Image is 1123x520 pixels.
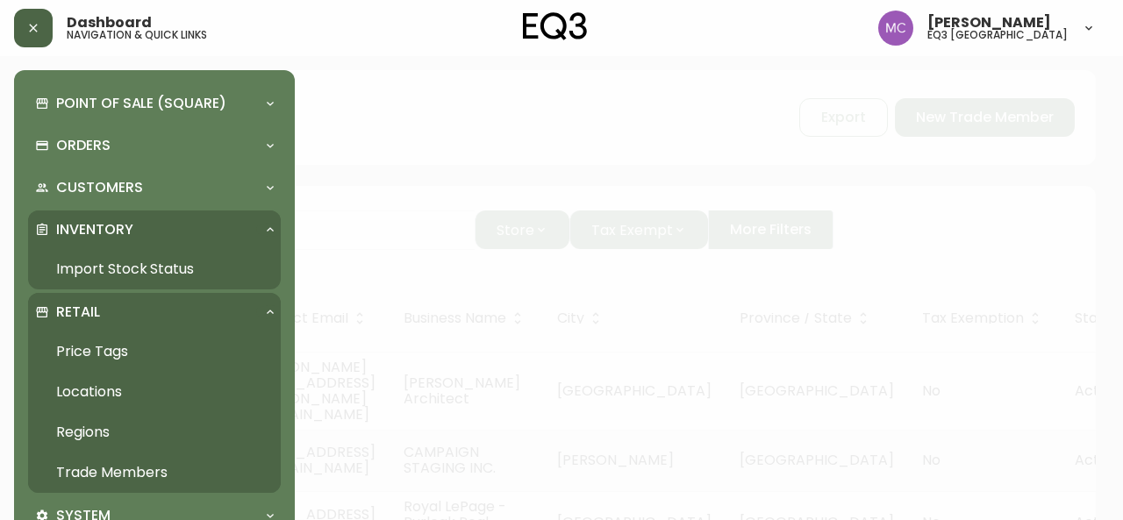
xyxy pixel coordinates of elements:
[28,84,281,123] div: Point of Sale (Square)
[523,12,588,40] img: logo
[28,293,281,331] div: Retail
[927,30,1068,40] h5: eq3 [GEOGRAPHIC_DATA]
[28,168,281,207] div: Customers
[927,16,1051,30] span: [PERSON_NAME]
[56,94,226,113] p: Point of Sale (Square)
[28,249,281,289] a: Import Stock Status
[28,126,281,165] div: Orders
[56,303,100,322] p: Retail
[878,11,913,46] img: 6dbdb61c5655a9a555815750a11666cc
[28,372,281,412] a: Locations
[56,178,143,197] p: Customers
[28,452,281,493] a: Trade Members
[28,331,281,372] a: Price Tags
[67,30,207,40] h5: navigation & quick links
[56,136,111,155] p: Orders
[67,16,152,30] span: Dashboard
[28,412,281,452] a: Regions
[56,220,133,239] p: Inventory
[28,210,281,249] div: Inventory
